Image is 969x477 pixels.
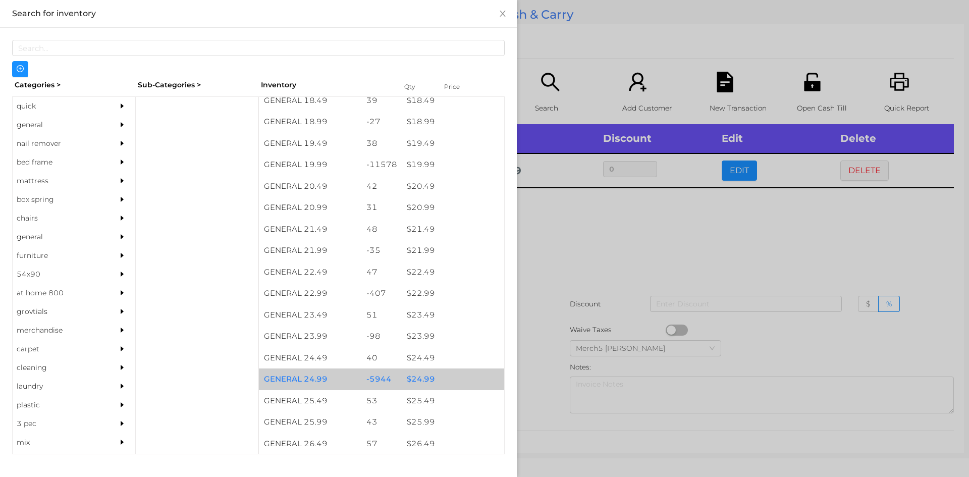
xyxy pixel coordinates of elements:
div: GENERAL 23.49 [259,304,361,326]
div: nail remover [13,134,104,153]
div: Categories > [12,77,135,93]
div: grovtials [13,302,104,321]
div: 40 [361,347,402,369]
div: mattress [13,172,104,190]
div: box spring [13,190,104,209]
div: 53 [361,390,402,412]
div: 38 [361,133,402,154]
div: $ 19.49 [402,133,504,154]
div: chairs [13,209,104,228]
div: 57 [361,433,402,455]
div: GENERAL 25.49 [259,390,361,412]
div: GENERAL 20.99 [259,197,361,219]
div: mix [13,433,104,452]
i: icon: caret-right [119,271,126,278]
div: $ 22.99 [402,283,504,304]
div: 47 [361,261,402,283]
i: icon: caret-right [119,327,126,334]
div: $ 21.49 [402,219,504,240]
div: at home 800 [13,284,104,302]
div: GENERAL 22.99 [259,283,361,304]
i: icon: caret-right [119,401,126,408]
div: $ 19.99 [402,154,504,176]
div: $ 24.49 [402,347,504,369]
div: quick [13,97,104,116]
i: icon: caret-right [119,364,126,371]
div: $ 18.99 [402,111,504,133]
div: $ 24.99 [402,368,504,390]
div: GENERAL 20.49 [259,176,361,197]
div: 54x90 [13,265,104,284]
div: $ 23.49 [402,304,504,326]
div: plastic [13,396,104,414]
div: 51 [361,304,402,326]
div: GENERAL 23.99 [259,326,361,347]
div: $ 22.49 [402,261,504,283]
div: Price [442,80,482,94]
div: general [13,116,104,134]
i: icon: caret-right [119,215,126,222]
i: icon: caret-right [119,439,126,446]
div: 39 [361,90,402,112]
i: icon: caret-right [119,121,126,128]
div: 48 [361,219,402,240]
div: appliances [13,452,104,470]
input: Search... [12,40,505,56]
i: icon: caret-right [119,420,126,427]
div: 42 [361,176,402,197]
div: GENERAL 24.99 [259,368,361,390]
div: GENERAL 22.49 [259,261,361,283]
div: furniture [13,246,104,265]
button: icon: plus-circle [12,61,28,77]
div: GENERAL 18.99 [259,111,361,133]
i: icon: caret-right [119,252,126,259]
i: icon: caret-right [119,233,126,240]
div: GENERAL 21.49 [259,219,361,240]
div: cleaning [13,358,104,377]
div: laundry [13,377,104,396]
div: bed frame [13,153,104,172]
div: -5944 [361,368,402,390]
div: $ 25.49 [402,390,504,412]
div: Sub-Categories > [135,77,258,93]
div: $ 18.49 [402,90,504,112]
div: -35 [361,240,402,261]
div: -407 [361,283,402,304]
div: GENERAL 24.49 [259,347,361,369]
div: $ 23.99 [402,326,504,347]
i: icon: caret-right [119,158,126,166]
div: GENERAL 19.99 [259,154,361,176]
i: icon: caret-right [119,196,126,203]
div: $ 25.99 [402,411,504,433]
i: icon: caret-right [119,345,126,352]
i: icon: caret-right [119,140,126,147]
div: GENERAL 21.99 [259,240,361,261]
i: icon: caret-right [119,177,126,184]
div: $ 26.49 [402,433,504,455]
div: -27 [361,111,402,133]
div: $ 20.99 [402,197,504,219]
div: carpet [13,340,104,358]
i: icon: caret-right [119,383,126,390]
i: icon: close [499,10,507,18]
div: Qty [402,80,432,94]
div: GENERAL 19.49 [259,133,361,154]
div: GENERAL 26.49 [259,433,361,455]
div: -11578 [361,154,402,176]
div: general [13,228,104,246]
div: Search for inventory [12,8,505,19]
i: icon: caret-right [119,308,126,315]
div: 3 pec [13,414,104,433]
div: 43 [361,411,402,433]
i: icon: caret-right [119,289,126,296]
div: GENERAL 18.49 [259,90,361,112]
i: icon: caret-right [119,102,126,110]
div: 31 [361,197,402,219]
div: merchandise [13,321,104,340]
div: Inventory [261,80,392,90]
div: $ 21.99 [402,240,504,261]
div: $ 20.49 [402,176,504,197]
div: -98 [361,326,402,347]
div: GENERAL 25.99 [259,411,361,433]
